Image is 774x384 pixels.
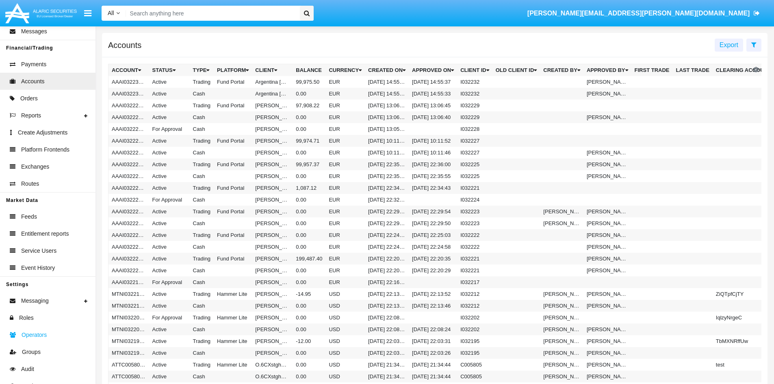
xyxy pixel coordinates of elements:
[409,347,457,359] td: [DATE] 22:03:26
[457,123,492,135] td: I032228
[365,147,409,158] td: [DATE] 10:11:34
[631,64,673,76] th: First Trade
[409,253,457,265] td: [DATE] 22:20:35
[149,323,190,335] td: Active
[214,253,252,265] td: Fund Portal
[252,147,293,158] td: [PERSON_NAME]
[325,135,365,147] td: EUR
[325,288,365,300] td: USD
[409,300,457,312] td: [DATE] 22:13:46
[149,229,190,241] td: Active
[365,76,409,88] td: [DATE] 14:55:34
[293,229,325,241] td: 0.00
[190,100,214,111] td: Trading
[365,170,409,182] td: [DATE] 22:35:46
[190,76,214,88] td: Trading
[325,265,365,276] td: EUR
[252,312,293,323] td: [PERSON_NAME]
[190,123,214,135] td: Cash
[214,206,252,217] td: Fund Portal
[252,206,293,217] td: [PERSON_NAME]
[325,241,365,253] td: EUR
[365,206,409,217] td: [DATE] 22:29:50
[457,170,492,182] td: I032225
[540,217,583,229] td: [PERSON_NAME]
[540,288,583,300] td: [PERSON_NAME]
[21,111,41,120] span: Reports
[190,170,214,182] td: Cash
[190,229,214,241] td: Trading
[583,265,631,276] td: [PERSON_NAME]
[190,147,214,158] td: Cash
[293,347,325,359] td: 0.00
[365,123,409,135] td: [DATE] 13:05:51
[108,206,149,217] td: AAAI032223A1
[22,348,41,356] span: Groups
[108,88,149,100] td: AAAI032232AC1
[108,347,149,359] td: MTNI032195AC1
[409,76,457,88] td: [DATE] 14:55:37
[325,64,365,76] th: Currency
[365,276,409,288] td: [DATE] 22:16:25
[190,347,214,359] td: Cash
[108,359,149,371] td: ATTC005805A1
[293,64,325,76] th: Balance
[325,276,365,288] td: EUR
[540,323,583,335] td: [PERSON_NAME]
[190,135,214,147] td: Trading
[190,206,214,217] td: Trading
[409,88,457,100] td: [DATE] 14:55:33
[190,335,214,347] td: Trading
[492,64,540,76] th: Old Client Id
[365,288,409,300] td: [DATE] 22:13:39
[149,170,190,182] td: Active
[21,145,69,154] span: Platform Frontends
[21,60,46,69] span: Payments
[409,206,457,217] td: [DATE] 22:29:54
[457,241,492,253] td: I032222
[108,42,141,48] h5: Accounts
[325,123,365,135] td: EUR
[252,335,293,347] td: [PERSON_NAME]
[457,265,492,276] td: I032221
[190,253,214,265] td: Trading
[365,265,409,276] td: [DATE] 22:20:24
[149,276,190,288] td: For Approval
[457,100,492,111] td: I032229
[540,300,583,312] td: [PERSON_NAME]
[214,229,252,241] td: Fund Portal
[409,241,457,253] td: [DATE] 22:24:58
[365,323,409,335] td: [DATE] 22:08:20
[252,88,293,100] td: Argentina [PERSON_NAME]
[252,253,293,265] td: [PERSON_NAME]
[715,39,743,52] button: Export
[214,158,252,170] td: Fund Portal
[457,347,492,359] td: I032195
[365,335,409,347] td: [DATE] 22:03:22
[214,312,252,323] td: Hammer Lite
[540,64,583,76] th: Created By
[457,88,492,100] td: I032232
[149,135,190,147] td: Active
[149,206,190,217] td: Active
[252,276,293,288] td: [PERSON_NAME]
[149,158,190,170] td: Active
[149,241,190,253] td: Active
[325,158,365,170] td: EUR
[365,253,409,265] td: [DATE] 22:20:31
[365,88,409,100] td: [DATE] 14:55:27
[293,111,325,123] td: 0.00
[540,206,583,217] td: [PERSON_NAME]
[325,206,365,217] td: EUR
[457,206,492,217] td: I032223
[252,359,293,371] td: O.6CXstghXAdK7'
[583,300,631,312] td: [PERSON_NAME]
[190,359,214,371] td: Trading
[108,229,149,241] td: AAAI032222A1
[21,27,47,36] span: Messages
[190,323,214,335] td: Cash
[190,182,214,194] td: Trading
[365,182,409,194] td: [DATE] 22:34:38
[365,300,409,312] td: [DATE] 22:13:38
[457,64,492,76] th: Client Id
